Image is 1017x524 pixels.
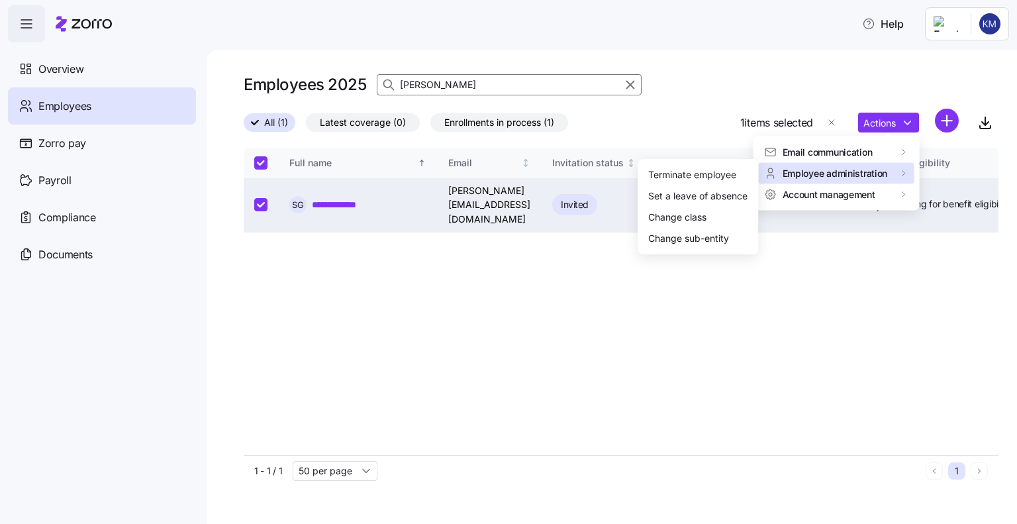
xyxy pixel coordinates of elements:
div: Set a leave of absence [648,189,748,203]
span: Email communication [783,145,873,158]
span: Invited [561,197,589,213]
span: S G [292,201,304,209]
div: Terminate employee [648,168,736,182]
span: Account management [783,187,875,201]
span: Waiting for benefit eligibility [896,197,1010,211]
span: Employee administration [783,166,888,180]
div: Change class [648,210,706,225]
div: Change sub-entity [648,231,729,246]
td: [PERSON_NAME][EMAIL_ADDRESS][DOMAIN_NAME] [438,178,542,233]
input: Select record 1 [254,198,267,211]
